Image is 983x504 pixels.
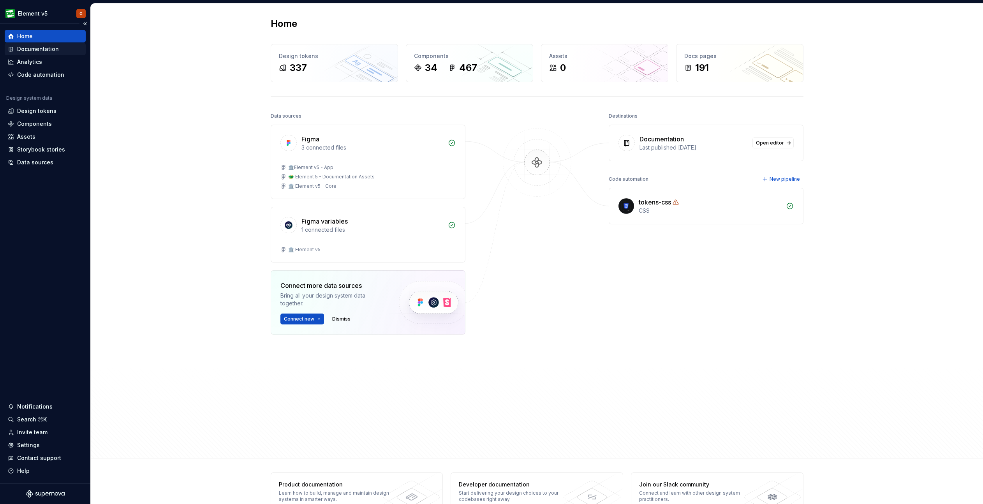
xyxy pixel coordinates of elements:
div: tokens-css [639,197,671,207]
a: Home [5,30,86,42]
div: Storybook stories [17,146,65,153]
div: 3 connected files [301,144,443,152]
a: Figma variables1 connected files🏛️ Element v5 [271,207,465,263]
span: Open editor [756,140,784,146]
div: 🐲 Element 5 - Documentation Assets [288,174,375,180]
div: 1 connected files [301,226,443,234]
span: Connect new [284,316,314,322]
div: Product documentation [279,481,392,488]
button: Dismiss [329,314,354,324]
div: 191 [695,62,709,74]
a: Documentation [5,43,86,55]
a: Settings [5,439,86,451]
div: Code automation [17,71,64,79]
div: Design tokens [279,52,390,60]
div: Data sources [17,159,53,166]
span: Dismiss [332,316,351,322]
div: Learn how to build, manage and maintain design systems in smarter ways. [279,490,392,502]
a: Data sources [5,156,86,169]
div: Code automation [609,174,648,185]
span: New pipeline [770,176,800,182]
div: 337 [290,62,307,74]
img: a1163231-533e-497d-a445-0e6f5b523c07.png [5,9,15,18]
h2: Home [271,18,297,30]
div: Start delivering your design choices to your codebases right away. [459,490,572,502]
div: Contact support [17,454,61,462]
a: Assets [5,130,86,143]
div: 0 [560,62,566,74]
a: Components [5,118,86,130]
div: 🏛️ Element v5 - Core [288,183,336,189]
div: Join our Slack community [639,481,752,488]
a: Components34467 [406,44,533,82]
div: Docs pages [684,52,795,60]
div: Design tokens [17,107,56,115]
div: 467 [459,62,477,74]
div: Components [414,52,525,60]
div: Documentation [17,45,59,53]
div: Element v5 [18,10,48,18]
button: Collapse sidebar [79,18,90,29]
svg: Supernova Logo [26,490,65,498]
div: Settings [17,441,40,449]
div: Analytics [17,58,42,66]
div: Design system data [6,95,52,101]
div: Connect and learn with other design system practitioners. [639,490,752,502]
div: Figma variables [301,217,348,226]
button: Search ⌘K [5,413,86,426]
a: Invite team [5,426,86,439]
div: Bring all your design system data together. [280,292,386,307]
div: Assets [17,133,35,141]
div: 🏛️Element v5 - App [288,164,333,171]
button: Help [5,465,86,477]
a: Open editor [752,137,794,148]
div: 🏛️ Element v5 [288,247,321,253]
div: Destinations [609,111,638,122]
a: Docs pages191 [676,44,803,82]
button: New pipeline [760,174,803,185]
div: 34 [425,62,437,74]
button: Contact support [5,452,86,464]
button: Element v5G [2,5,89,22]
a: Design tokens337 [271,44,398,82]
div: Invite team [17,428,48,436]
div: Figma [301,134,319,144]
div: Help [17,467,30,475]
a: Figma3 connected files🏛️Element v5 - App🐲 Element 5 - Documentation Assets🏛️ Element v5 - Core [271,125,465,199]
div: Assets [549,52,660,60]
div: CSS [639,207,781,215]
div: Connect more data sources [280,281,386,290]
a: Design tokens [5,105,86,117]
div: Developer documentation [459,481,572,488]
div: Notifications [17,403,53,411]
a: Code automation [5,69,86,81]
div: Search ⌘K [17,416,47,423]
div: G [79,11,83,17]
a: Assets0 [541,44,668,82]
a: Storybook stories [5,143,86,156]
button: Connect new [280,314,324,324]
div: Components [17,120,52,128]
button: Notifications [5,400,86,413]
div: Home [17,32,33,40]
a: Analytics [5,56,86,68]
div: Documentation [639,134,684,144]
div: Data sources [271,111,301,122]
div: Last published [DATE] [639,144,748,152]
